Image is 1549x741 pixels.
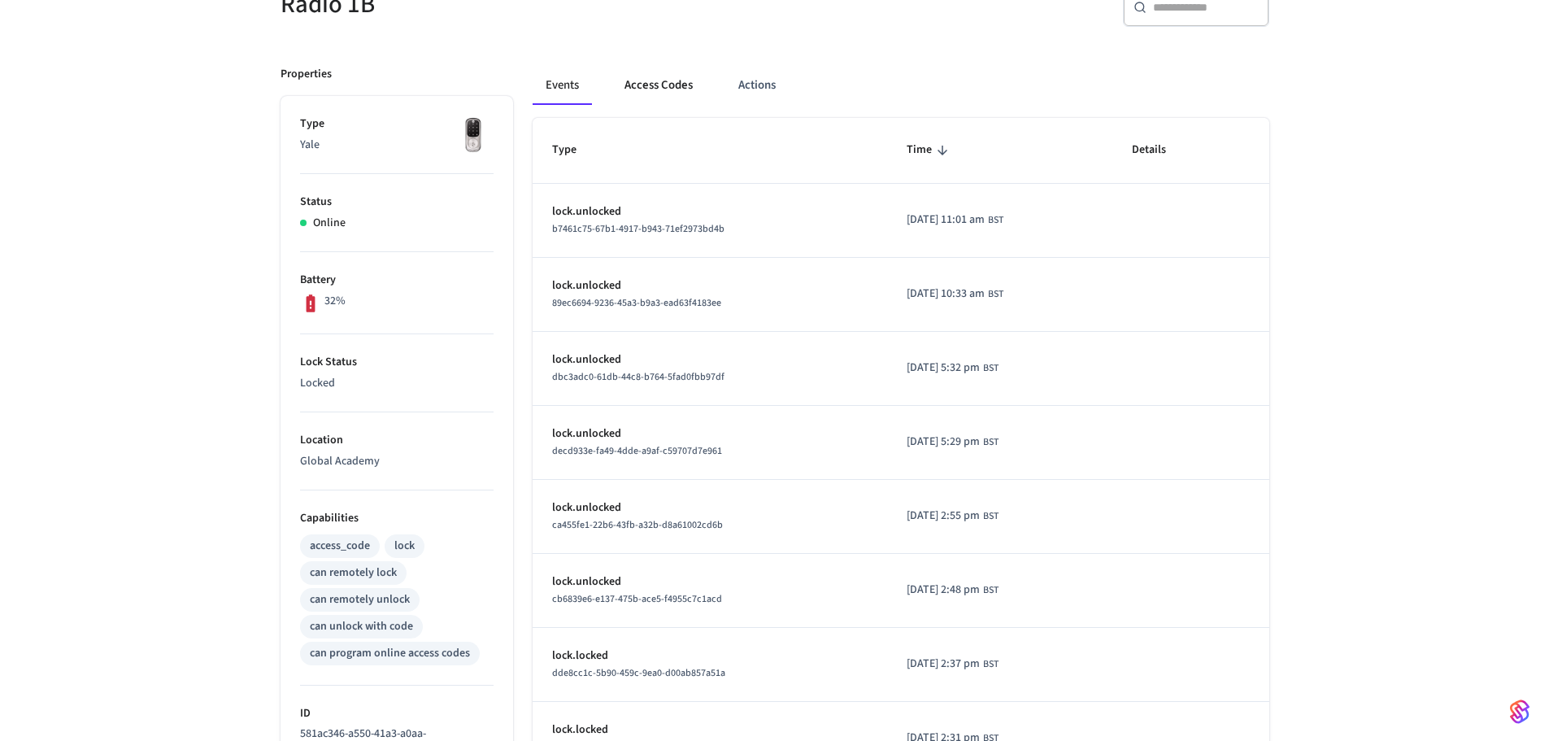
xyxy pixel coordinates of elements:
[310,645,470,662] div: can program online access codes
[988,287,1003,302] span: BST
[907,137,953,163] span: Time
[983,435,999,450] span: BST
[983,657,999,672] span: BST
[907,286,1003,303] div: Europe/London
[533,66,592,105] button: Events
[552,518,723,532] span: ca455fe1-22b6-43fb-a32b-d8a61002cd6b
[725,66,789,105] button: Actions
[907,508,999,525] div: Europe/London
[552,203,868,220] p: lock.unlocked
[310,538,370,555] div: access_code
[907,582,999,599] div: Europe/London
[310,564,397,582] div: can remotely lock
[907,360,999,377] div: Europe/London
[394,538,415,555] div: lock
[300,705,494,722] p: ID
[300,453,494,470] p: Global Academy
[552,351,868,368] p: lock.unlocked
[983,509,999,524] span: BST
[552,647,868,665] p: lock.locked
[300,194,494,211] p: Status
[300,116,494,133] p: Type
[552,425,868,442] p: lock.unlocked
[281,66,332,83] p: Properties
[533,66,1269,105] div: ant example
[552,444,722,458] span: decd933e-fa49-4dde-a9af-c59707d7e961
[300,432,494,449] p: Location
[310,591,410,608] div: can remotely unlock
[907,360,980,377] span: [DATE] 5:32 pm
[907,656,980,673] span: [DATE] 2:37 pm
[983,583,999,598] span: BST
[907,434,980,451] span: [DATE] 5:29 pm
[300,510,494,527] p: Capabilities
[988,213,1003,228] span: BST
[552,277,868,294] p: lock.unlocked
[907,286,985,303] span: [DATE] 10:33 am
[907,211,985,229] span: [DATE] 11:01 am
[552,222,724,236] span: b7461c75-67b1-4917-b943-71ef2973bd4b
[300,375,494,392] p: Locked
[611,66,706,105] button: Access Codes
[1132,137,1187,163] span: Details
[453,116,494,156] img: Yale Assure Touchscreen Wifi Smart Lock, Satin Nickel, Front
[552,592,722,606] span: cb6839e6-e137-475b-ace5-f4955c7c1acd
[1510,699,1529,725] img: SeamLogoGradient.69752ec5.svg
[552,499,868,517] p: lock.unlocked
[310,618,413,635] div: can unlock with code
[907,508,980,525] span: [DATE] 2:55 pm
[552,296,721,310] span: 89ec6694-9236-45a3-b9a3-ead63f4183ee
[552,137,598,163] span: Type
[907,582,980,599] span: [DATE] 2:48 pm
[552,370,724,384] span: dbc3adc0-61db-44c8-b764-5fad0fbb97df
[313,215,346,232] p: Online
[300,354,494,371] p: Lock Status
[907,211,1003,229] div: Europe/London
[300,272,494,289] p: Battery
[907,434,999,451] div: Europe/London
[552,666,725,680] span: dde8cc1c-5b90-459c-9ea0-d00ab857a51a
[552,721,868,739] p: lock.locked
[907,656,999,673] div: Europe/London
[300,137,494,154] p: Yale
[983,361,999,376] span: BST
[552,573,868,591] p: lock.unlocked
[324,293,346,310] p: 32%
